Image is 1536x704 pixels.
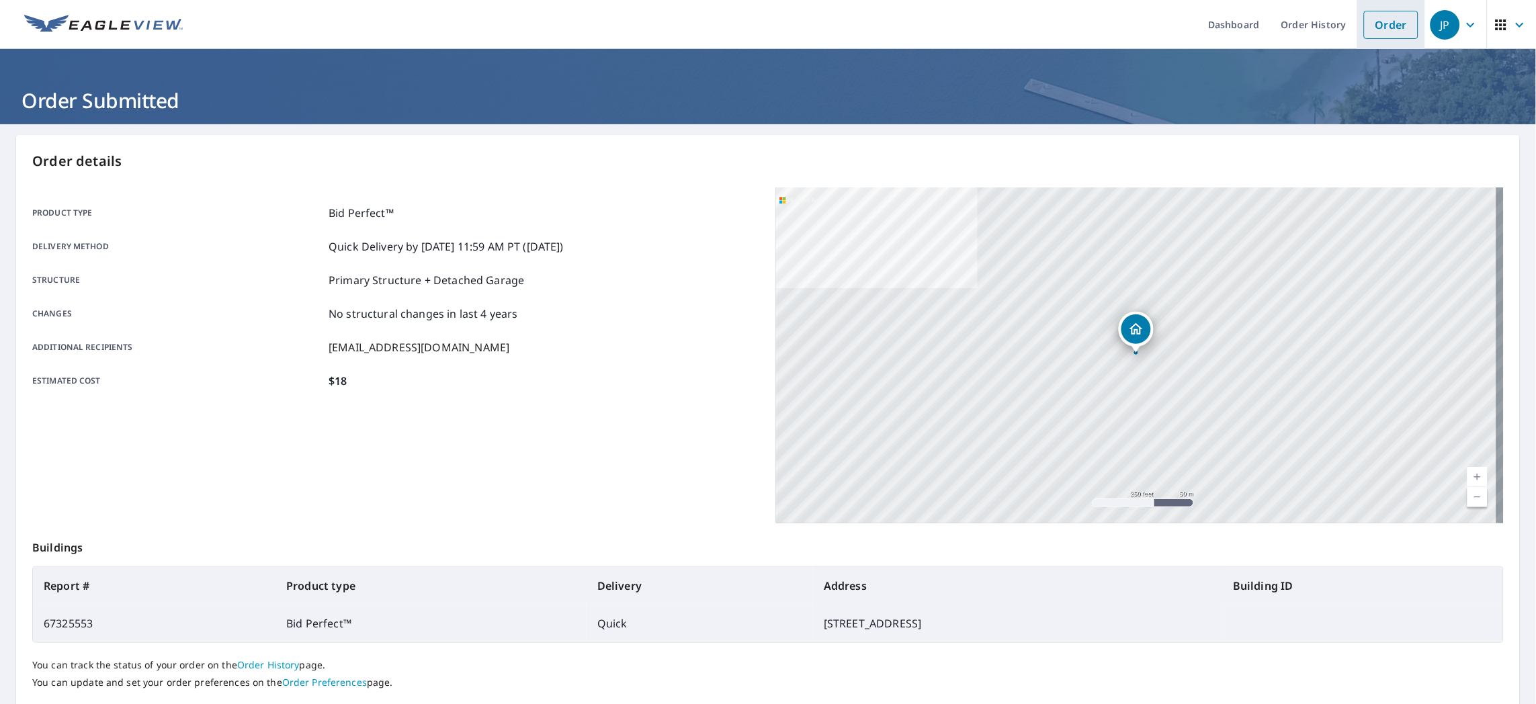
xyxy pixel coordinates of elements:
[1467,467,1488,487] a: Current Level 17, Zoom In
[813,567,1222,605] th: Address
[32,373,323,389] p: Estimated cost
[329,373,347,389] p: $18
[329,306,518,322] p: No structural changes in last 4 years
[32,676,1504,689] p: You can update and set your order preferences on the page.
[587,605,813,642] td: Quick
[32,272,323,288] p: Structure
[32,659,1504,671] p: You can track the status of your order on the page.
[1467,487,1488,507] a: Current Level 17, Zoom Out
[329,339,509,355] p: [EMAIL_ADDRESS][DOMAIN_NAME]
[16,87,1520,114] h1: Order Submitted
[32,339,323,355] p: Additional recipients
[237,658,300,671] a: Order History
[587,567,813,605] th: Delivery
[329,238,564,255] p: Quick Delivery by [DATE] 11:59 AM PT ([DATE])
[24,15,183,35] img: EV Logo
[282,676,367,689] a: Order Preferences
[1222,567,1503,605] th: Building ID
[32,205,323,221] p: Product type
[813,605,1222,642] td: [STREET_ADDRESS]
[33,605,275,642] td: 67325553
[32,238,323,255] p: Delivery method
[32,306,323,322] p: Changes
[1119,312,1154,353] div: Dropped pin, building 1, Residential property, 9309 220th St W Morristown, MN 55052
[329,205,394,221] p: Bid Perfect™
[329,272,524,288] p: Primary Structure + Detached Garage
[275,567,587,605] th: Product type
[1364,11,1418,39] a: Order
[32,523,1504,566] p: Buildings
[32,151,1504,171] p: Order details
[33,567,275,605] th: Report #
[275,605,587,642] td: Bid Perfect™
[1431,10,1460,40] div: JP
